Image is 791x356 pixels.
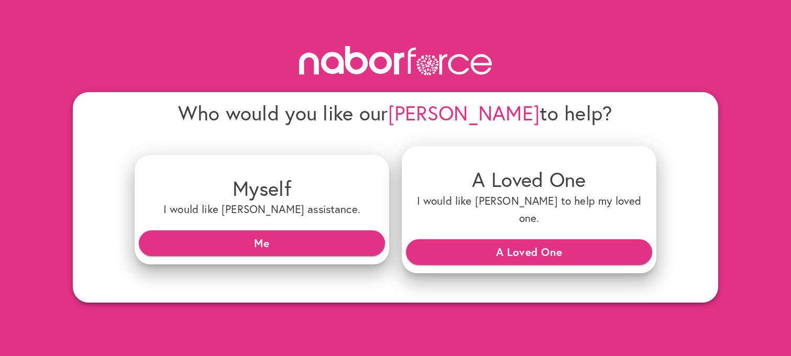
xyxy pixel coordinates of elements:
[143,176,381,201] h4: Myself
[388,99,540,126] span: [PERSON_NAME]
[414,242,644,261] span: A Loved One
[406,239,652,264] button: A Loved One
[143,201,381,218] h6: I would like [PERSON_NAME] assistance.
[147,233,377,252] span: Me
[410,192,648,227] h6: I would like [PERSON_NAME] to help my loved one.
[135,101,656,125] h4: Who would you like our to help?
[139,230,385,255] button: Me
[410,167,648,192] h4: A Loved One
